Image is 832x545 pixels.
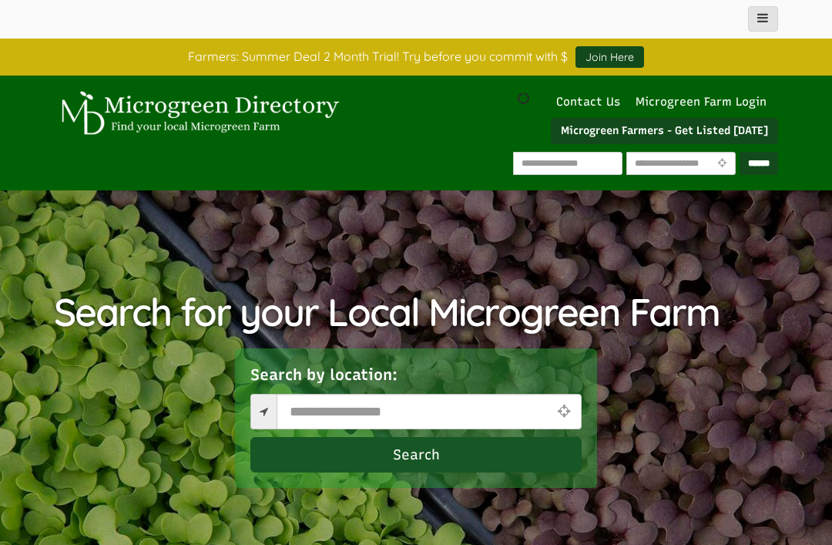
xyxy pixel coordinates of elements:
[250,364,398,386] label: Search by location:
[549,95,628,109] a: Contact Us
[551,118,778,144] a: Microgreen Farmers - Get Listed [DATE]
[748,6,778,32] button: main_menu
[554,404,574,419] i: Use Current Location
[575,46,644,68] a: Join Here
[54,291,778,333] h1: Search for your Local Microgreen Farm
[42,46,790,68] div: Farmers: Summer Deal 2 Month Trial! Try before you commit with $
[636,95,774,109] a: Microgreen Farm Login
[250,437,582,473] button: Search
[714,159,730,169] i: Use Current Location
[54,91,342,136] img: Microgreen Directory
